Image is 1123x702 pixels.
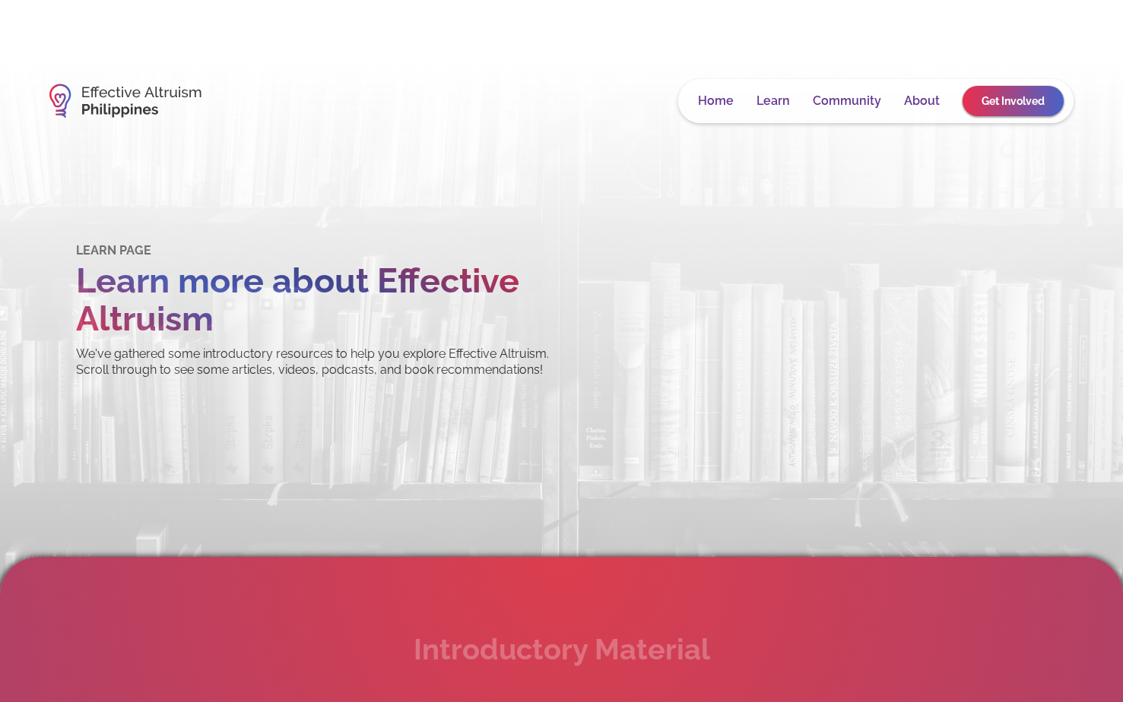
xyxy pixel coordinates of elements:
[963,86,1064,116] a: Get Involved
[757,93,790,109] a: Learn
[904,93,940,109] a: About
[698,93,734,109] a: Home
[813,93,881,109] a: Community
[414,633,710,666] h1: Introductory Material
